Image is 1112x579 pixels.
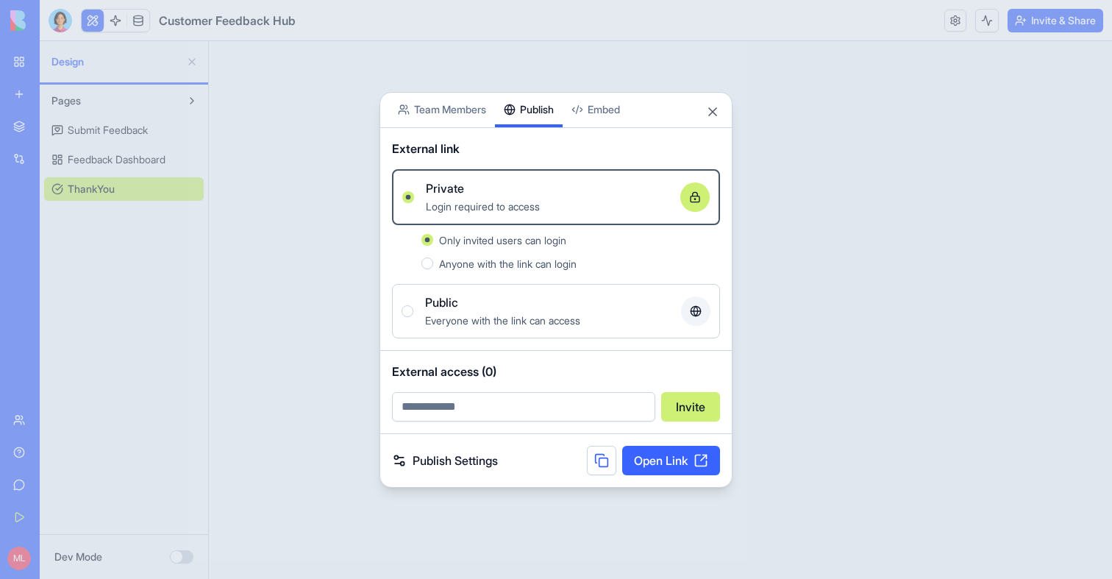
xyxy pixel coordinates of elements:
[439,234,566,246] span: Only invited users can login
[392,452,498,469] a: Publish Settings
[426,180,464,197] span: Private
[439,257,577,270] span: Anyone with the link can login
[425,314,580,327] span: Everyone with the link can access
[705,104,720,119] button: Close
[421,257,433,269] button: Anyone with the link can login
[425,294,458,311] span: Public
[392,140,460,157] span: External link
[392,363,720,380] span: External access (0)
[402,191,414,203] button: PrivateLogin required to access
[563,93,629,127] button: Embed
[421,234,433,246] button: Only invited users can login
[426,200,540,213] span: Login required to access
[661,392,720,422] button: Invite
[622,446,720,475] a: Open Link
[402,305,413,317] button: PublicEveryone with the link can access
[389,93,495,127] button: Team Members
[495,93,563,127] button: Publish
